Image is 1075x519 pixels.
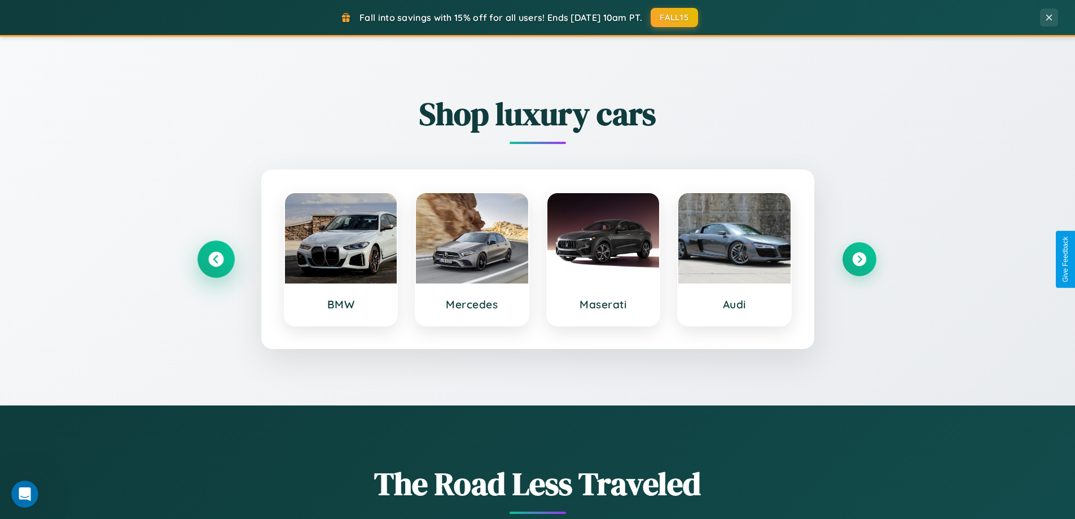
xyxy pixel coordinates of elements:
[427,298,517,311] h3: Mercedes
[296,298,386,311] h3: BMW
[559,298,648,311] h3: Maserati
[1061,237,1069,282] div: Give Feedback
[690,298,779,311] h3: Audi
[359,12,642,23] span: Fall into savings with 15% off for all users! Ends [DATE] 10am PT.
[11,481,38,508] iframe: Intercom live chat
[651,8,698,27] button: FALL15
[199,92,876,136] h2: Shop luxury cars
[199,462,876,505] h1: The Road Less Traveled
